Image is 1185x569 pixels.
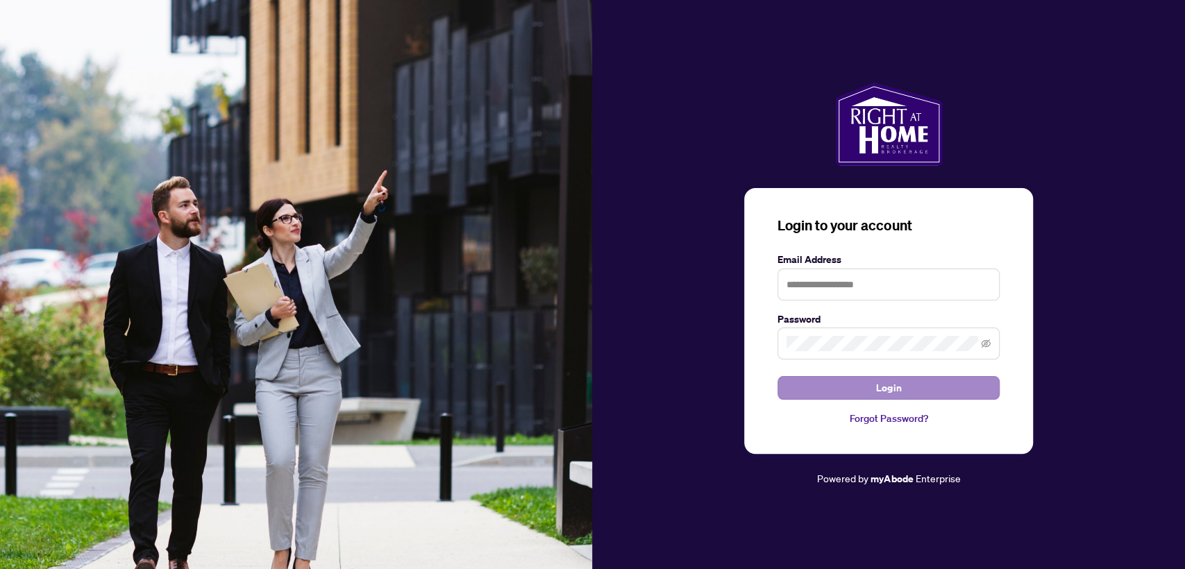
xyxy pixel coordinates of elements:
[778,252,1000,267] label: Email Address
[915,472,960,484] span: Enterprise
[778,411,1000,426] a: Forgot Password?
[778,216,1000,235] h3: Login to your account
[835,83,943,166] img: ma-logo
[981,339,991,348] span: eye-invisible
[817,472,868,484] span: Powered by
[876,377,901,399] span: Login
[778,376,1000,400] button: Login
[778,312,1000,327] label: Password
[871,471,913,486] a: myAbode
